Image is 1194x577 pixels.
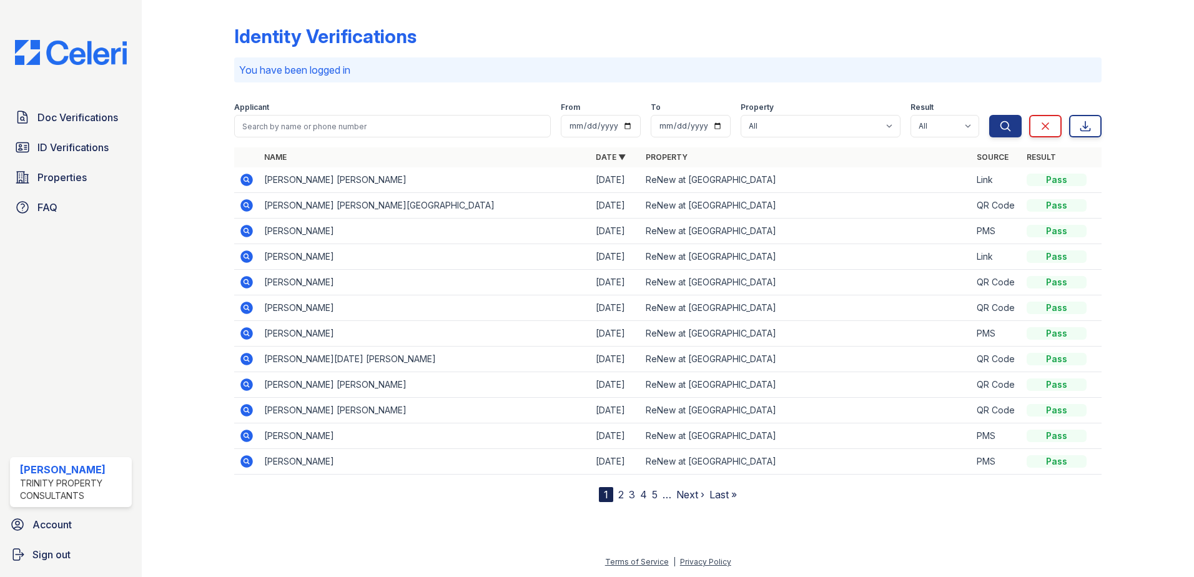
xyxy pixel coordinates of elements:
div: Pass [1027,302,1087,314]
td: PMS [972,321,1022,347]
td: ReNew at [GEOGRAPHIC_DATA] [641,295,972,321]
td: QR Code [972,372,1022,398]
span: Sign out [32,547,71,562]
div: Identity Verifications [234,25,417,47]
span: … [663,487,671,502]
td: Link [972,244,1022,270]
div: | [673,557,676,566]
td: [DATE] [591,423,641,449]
td: [PERSON_NAME] [PERSON_NAME] [259,372,591,398]
td: QR Code [972,295,1022,321]
td: PMS [972,423,1022,449]
td: QR Code [972,193,1022,219]
td: [PERSON_NAME] [PERSON_NAME][GEOGRAPHIC_DATA] [259,193,591,219]
a: Name [264,152,287,162]
div: Pass [1027,404,1087,417]
a: 3 [629,488,635,501]
span: ID Verifications [37,140,109,155]
div: Pass [1027,378,1087,391]
td: QR Code [972,347,1022,372]
span: Account [32,517,72,532]
a: Last » [709,488,737,501]
a: FAQ [10,195,132,220]
td: [PERSON_NAME] [259,449,591,475]
td: ReNew at [GEOGRAPHIC_DATA] [641,219,972,244]
label: Applicant [234,102,269,112]
span: Properties [37,170,87,185]
label: From [561,102,580,112]
div: 1 [599,487,613,502]
td: QR Code [972,270,1022,295]
div: Trinity Property Consultants [20,477,127,502]
span: Doc Verifications [37,110,118,125]
div: Pass [1027,225,1087,237]
td: ReNew at [GEOGRAPHIC_DATA] [641,423,972,449]
div: Pass [1027,353,1087,365]
td: [PERSON_NAME] [259,219,591,244]
td: [DATE] [591,219,641,244]
a: 2 [618,488,624,501]
div: Pass [1027,327,1087,340]
a: 4 [640,488,647,501]
a: Next › [676,488,704,501]
label: Property [741,102,774,112]
td: ReNew at [GEOGRAPHIC_DATA] [641,167,972,193]
td: ReNew at [GEOGRAPHIC_DATA] [641,449,972,475]
a: Source [977,152,1009,162]
td: ReNew at [GEOGRAPHIC_DATA] [641,347,972,372]
div: Pass [1027,199,1087,212]
div: Pass [1027,250,1087,263]
td: [DATE] [591,372,641,398]
td: [DATE] [591,321,641,347]
td: Link [972,167,1022,193]
td: [PERSON_NAME] [259,321,591,347]
a: Result [1027,152,1056,162]
td: [PERSON_NAME] [PERSON_NAME] [259,398,591,423]
td: [PERSON_NAME] [259,270,591,295]
td: [DATE] [591,295,641,321]
td: ReNew at [GEOGRAPHIC_DATA] [641,270,972,295]
td: ReNew at [GEOGRAPHIC_DATA] [641,372,972,398]
td: [DATE] [591,449,641,475]
a: Privacy Policy [680,557,731,566]
td: PMS [972,219,1022,244]
div: Pass [1027,430,1087,442]
td: ReNew at [GEOGRAPHIC_DATA] [641,321,972,347]
span: FAQ [37,200,57,215]
td: [DATE] [591,270,641,295]
div: [PERSON_NAME] [20,462,127,477]
label: To [651,102,661,112]
a: Doc Verifications [10,105,132,130]
td: [PERSON_NAME] [259,244,591,270]
a: 5 [652,488,658,501]
td: PMS [972,449,1022,475]
a: Account [5,512,137,537]
td: [PERSON_NAME][DATE] [PERSON_NAME] [259,347,591,372]
td: ReNew at [GEOGRAPHIC_DATA] [641,193,972,219]
td: [DATE] [591,193,641,219]
a: Properties [10,165,132,190]
td: [DATE] [591,347,641,372]
td: [DATE] [591,244,641,270]
td: [PERSON_NAME] [259,423,591,449]
td: ReNew at [GEOGRAPHIC_DATA] [641,398,972,423]
a: Terms of Service [605,557,669,566]
img: CE_Logo_Blue-a8612792a0a2168367f1c8372b55b34899dd931a85d93a1a3d3e32e68fde9ad4.png [5,40,137,65]
label: Result [910,102,934,112]
td: [DATE] [591,398,641,423]
div: Pass [1027,455,1087,468]
a: Property [646,152,688,162]
input: Search by name or phone number [234,115,551,137]
td: [PERSON_NAME] [259,295,591,321]
a: Sign out [5,542,137,567]
td: QR Code [972,398,1022,423]
td: [PERSON_NAME] [PERSON_NAME] [259,167,591,193]
div: Pass [1027,276,1087,288]
p: You have been logged in [239,62,1097,77]
td: ReNew at [GEOGRAPHIC_DATA] [641,244,972,270]
a: Date ▼ [596,152,626,162]
td: [DATE] [591,167,641,193]
div: Pass [1027,174,1087,186]
a: ID Verifications [10,135,132,160]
